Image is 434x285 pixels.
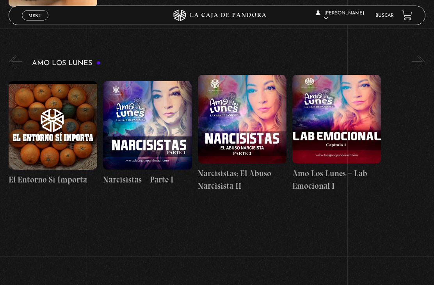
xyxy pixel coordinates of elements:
[9,11,97,23] h4: Tema: Cáncer de Piel
[198,168,286,192] h4: Narcisistas: El Abuso Narcisista II
[198,75,286,192] a: Narcisistas: El Abuso Narcisista II
[26,19,44,25] span: Cerrar
[412,56,425,69] button: Next
[402,10,412,21] a: View your shopping cart
[103,174,192,186] h4: Narcisistas – Parte I
[9,56,22,69] button: Previous
[292,75,381,192] a: Amo Los Lunes – Lab Emocional I
[9,174,97,186] h4: El Entorno Sí Importa
[103,75,192,192] a: Narcisistas – Parte I
[9,75,97,192] a: El Entorno Sí Importa
[316,11,364,21] span: [PERSON_NAME]
[28,13,41,18] span: Menu
[32,60,101,67] h3: Amo los Lunes
[292,168,381,192] h4: Amo Los Lunes – Lab Emocional I
[375,13,394,18] a: Buscar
